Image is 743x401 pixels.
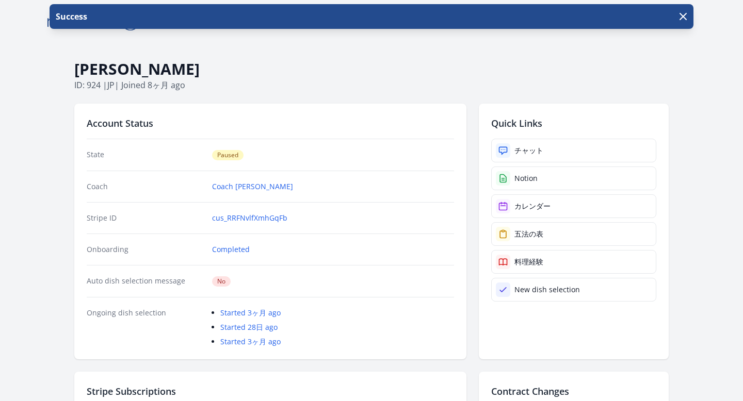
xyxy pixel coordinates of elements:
p: Success [54,10,87,23]
h2: Stripe Subscriptions [87,384,454,398]
dt: Ongoing dish selection [87,308,204,347]
h1: [PERSON_NAME] [74,59,669,79]
h2: Contract Changes [491,384,656,398]
dt: Auto dish selection message [87,276,204,287]
span: No [212,276,231,287]
a: Started 28日 ago [220,322,278,332]
a: チャット [491,139,656,162]
div: 五法の表 [514,229,543,239]
dt: Coach [87,181,204,192]
a: カレンダー [491,194,656,218]
a: Started 3ヶ月 ago [220,337,281,346]
span: Paused [212,150,244,160]
div: Notion [514,173,538,183]
a: 五法の表 [491,222,656,246]
a: 料理経験 [491,250,656,274]
div: チャット [514,145,543,156]
dt: Stripe ID [87,213,204,223]
a: New dish selection [491,278,656,302]
a: Started 3ヶ月 ago [220,308,281,318]
dt: Onboarding [87,244,204,255]
a: Coach [PERSON_NAME] [212,181,293,192]
div: カレンダー [514,201,551,211]
a: Completed [212,244,250,255]
dt: State [87,149,204,160]
a: Notion [491,166,656,190]
h2: Quick Links [491,116,656,130]
div: New dish selection [514,285,580,295]
h2: Account Status [87,116,454,130]
p: ID: 924 | | Joined 8ヶ月 ago [74,79,669,91]
div: 料理経験 [514,257,543,267]
a: cus_RRFNvlfXmhGqFb [212,213,287,223]
span: jp [107,79,115,91]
